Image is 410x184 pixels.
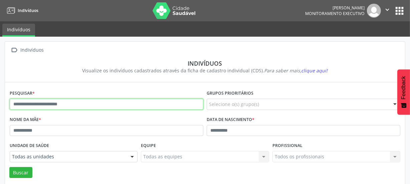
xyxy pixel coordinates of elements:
label: Data de nascimento [207,115,254,125]
label: Nome da mãe [10,115,41,125]
span: clique aqui! [301,67,328,74]
span: Selecione o(s) grupo(s) [209,101,259,108]
div: [PERSON_NAME] [305,5,365,11]
button:  [381,4,394,18]
div: Visualize os indivíduos cadastrados através da ficha de cadastro individual (CDS). [14,67,396,74]
span: Todas as unidades [12,153,124,160]
button: Feedback - Mostrar pesquisa [397,69,410,115]
a:  Indivíduos [10,45,45,55]
div: Indivíduos [14,60,396,67]
a: Indivíduos [5,5,38,16]
img: img [367,4,381,18]
button: apps [394,5,405,17]
i: Para saber mais, [264,67,328,74]
label: Pesquisar [10,88,35,99]
span: Monitoramento Executivo [305,11,365,16]
label: Grupos prioritários [207,88,253,99]
label: Equipe [141,141,156,151]
button: Buscar [9,167,32,178]
label: Unidade de saúde [10,141,49,151]
i:  [10,45,19,55]
a: Indivíduos [2,24,35,37]
span: Indivíduos [18,8,38,13]
span: Feedback [401,76,407,99]
label: Profissional [272,141,302,151]
div: Indivíduos [19,45,45,55]
i:  [384,6,391,13]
